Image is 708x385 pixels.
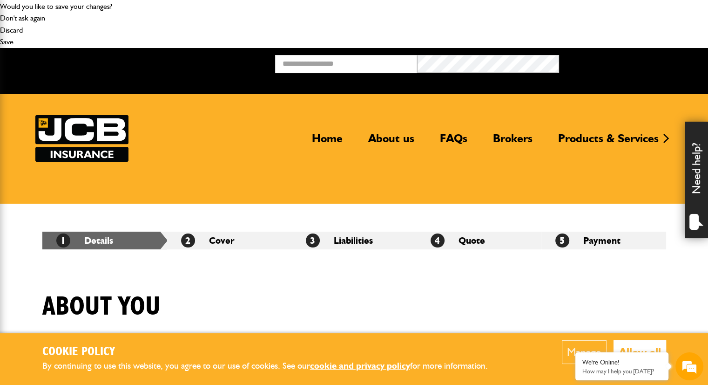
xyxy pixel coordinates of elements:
[16,52,39,65] img: d_20077148190_company_1631870298795_20077148190
[292,232,417,249] li: Liabilities
[551,131,666,153] a: Products & Services
[12,169,170,279] textarea: Type your message and hit 'Enter'
[167,232,292,249] li: Cover
[12,114,170,134] input: Enter your email address
[555,234,569,247] span: 5
[562,340,607,364] button: Manage
[306,234,320,247] span: 3
[42,359,503,373] p: By continuing to use this website, you agree to our use of cookies. See our for more information.
[541,232,666,249] li: Payment
[153,5,175,27] div: Minimize live chat window
[48,52,156,64] div: Chat with us now
[361,131,421,153] a: About us
[582,358,661,366] div: We're Online!
[42,345,503,359] h2: Cookie Policy
[559,55,701,69] button: Broker Login
[35,115,128,162] a: JCB Insurance Services
[35,115,128,162] img: JCB Insurance Services logo
[127,287,169,300] em: Start Chat
[305,131,350,153] a: Home
[582,368,661,375] p: How may I help you today?
[56,234,70,247] span: 1
[614,340,666,364] button: Allow all
[433,131,474,153] a: FAQs
[486,131,539,153] a: Brokers
[417,232,541,249] li: Quote
[181,234,195,247] span: 2
[685,122,708,238] div: Need help?
[310,360,410,371] a: cookie and privacy policy
[12,141,170,162] input: Enter your phone number
[431,234,445,247] span: 4
[42,232,167,249] li: Details
[42,291,161,323] h1: About you
[12,86,170,107] input: Enter your last name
